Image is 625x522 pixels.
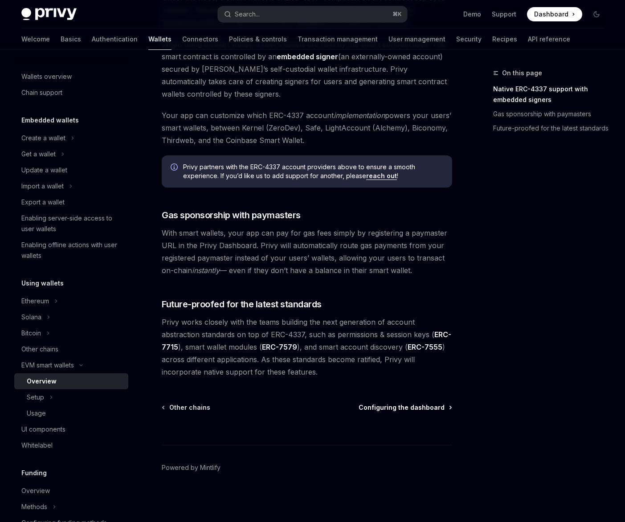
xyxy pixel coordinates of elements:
[21,165,67,175] div: Update a wallet
[589,7,604,21] button: Toggle dark mode
[21,296,49,306] div: Ethereum
[463,10,481,19] a: Demo
[359,403,451,412] a: Configuring the dashboard
[359,403,445,412] span: Configuring the dashboard
[27,408,46,419] div: Usage
[14,162,128,178] a: Update a wallet
[21,8,77,20] img: dark logo
[27,392,44,403] div: Setup
[21,278,64,289] h5: Using wallets
[162,109,452,147] span: Your app can customize which ERC-4337 account powers your users’ smart wallets, between Kernel (Z...
[162,463,221,472] a: Powered by Mintlify
[27,376,57,387] div: Overview
[14,210,128,237] a: Enabling server-side access to user wallets
[21,360,74,371] div: EVM smart wallets
[456,29,482,50] a: Security
[162,316,452,378] span: Privy works closely with the teams building the next generation of account abstraction standards ...
[21,485,50,496] div: Overview
[493,107,611,121] a: Gas sponsorship with paymasters
[14,194,128,210] a: Export a wallet
[235,9,260,20] div: Search...
[21,240,123,261] div: Enabling offline actions with user wallets
[21,328,41,338] div: Bitcoin
[162,38,452,100] span: When using a smart wallet, a user’s assets are held by the smart contract itself. This smart cont...
[14,421,128,437] a: UI components
[21,71,72,82] div: Wallets overview
[162,209,301,221] span: Gas sponsorship with paymasters
[492,10,516,19] a: Support
[21,181,64,192] div: Import a wallet
[14,237,128,264] a: Enabling offline actions with user wallets
[493,82,611,107] a: Native ERC-4337 support with embedded signers
[21,87,62,98] div: Chain support
[14,405,128,421] a: Usage
[14,69,128,85] a: Wallets overview
[534,10,568,19] span: Dashboard
[528,29,570,50] a: API reference
[148,29,172,50] a: Wallets
[61,29,81,50] a: Basics
[21,115,79,126] h5: Embedded wallets
[14,85,128,101] a: Chain support
[14,483,128,499] a: Overview
[21,213,123,234] div: Enabling server-side access to user wallets
[527,7,582,21] a: Dashboard
[21,312,41,322] div: Solana
[298,29,378,50] a: Transaction management
[492,29,517,50] a: Recipes
[14,341,128,357] a: Other chains
[162,298,322,310] span: Future-proofed for the latest standards
[171,163,180,172] svg: Info
[392,11,402,18] span: ⌘ K
[21,197,65,208] div: Export a wallet
[277,52,338,61] strong: embedded signer
[14,437,128,453] a: Whitelabel
[21,344,58,355] div: Other chains
[21,149,56,159] div: Get a wallet
[163,403,210,412] a: Other chains
[183,163,443,180] span: Privy partners with the ERC-4337 account providers above to ensure a smooth experience. If you’d ...
[182,29,218,50] a: Connectors
[92,29,138,50] a: Authentication
[21,29,50,50] a: Welcome
[366,172,397,180] a: reach out
[262,343,297,352] a: ERC-7579
[21,468,47,478] h5: Funding
[169,403,210,412] span: Other chains
[21,133,65,143] div: Create a wallet
[229,29,287,50] a: Policies & controls
[14,373,128,389] a: Overview
[21,440,53,451] div: Whitelabel
[218,6,407,22] button: Search...⌘K
[388,29,445,50] a: User management
[162,227,452,277] span: With smart wallets, your app can pay for gas fees simply by registering a paymaster URL in the Pr...
[21,424,65,435] div: UI components
[408,343,442,352] a: ERC-7555
[334,111,385,120] em: implementation
[21,502,47,512] div: Methods
[502,68,542,78] span: On this page
[493,121,611,135] a: Future-proofed for the latest standards
[192,266,220,275] em: instantly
